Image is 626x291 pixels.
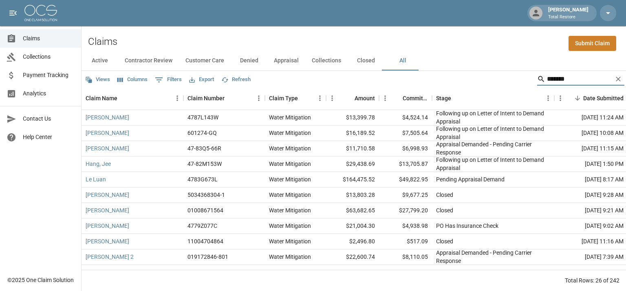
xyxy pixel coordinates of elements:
span: Analytics [23,89,75,98]
div: 4779Z077C [187,222,217,230]
div: $9,677.25 [379,187,432,203]
div: 11004704864 [187,237,223,245]
button: Customer Care [179,51,231,71]
span: Claims [23,34,75,43]
div: Amount [355,87,375,110]
div: Claim Type [269,87,298,110]
div: Appraisal Demanded - Pending Carrier Response [436,140,550,157]
div: Water Mitigation [269,129,311,137]
div: Search [537,73,624,87]
button: Active [82,51,118,71]
a: [PERSON_NAME] [86,237,129,245]
div: 7008500440-1 [187,268,225,276]
a: [PERSON_NAME] [86,129,129,137]
button: Menu [326,92,338,104]
div: Stage [436,87,451,110]
div: Water Mitigation [269,160,311,168]
button: Contractor Review [118,51,179,71]
p: Total Restore [548,14,589,21]
div: Claim Number [187,87,225,110]
div: $63,682.65 [326,203,379,218]
button: Sort [572,93,583,104]
div: $4,524.14 [379,110,432,126]
button: Denied [231,51,267,71]
button: Menu [171,92,183,104]
div: Water Mitigation [269,237,311,245]
span: Payment Tracking [23,71,75,79]
div: 5034368304-1 [187,191,225,199]
button: Menu [314,92,326,104]
div: [PERSON_NAME] [545,6,592,20]
button: Export [187,73,216,86]
div: $27,799.20 [379,203,432,218]
button: Sort [225,93,236,104]
div: Claim Name [86,87,117,110]
button: Views [83,73,112,86]
button: Closed [348,51,384,71]
div: Date Submitted [583,87,624,110]
div: 4787L143W [187,113,218,121]
span: Collections [23,53,75,61]
button: Sort [343,93,355,104]
div: dynamic tabs [82,51,626,71]
button: Sort [298,93,309,104]
div: $2,496.80 [326,234,379,249]
button: Select columns [115,73,150,86]
div: 47-82M153W [187,160,222,168]
button: Clear [612,73,624,85]
button: Menu [542,92,554,104]
div: $16,189.52 [326,126,379,141]
div: $13,399.78 [326,110,379,126]
div: 4783G673L [187,175,218,183]
div: $22,600.74 [326,249,379,265]
div: $29,438.69 [326,157,379,172]
a: [PERSON_NAME] [86,144,129,152]
div: $11,710.58 [326,141,379,157]
div: Stage [432,87,554,110]
div: Water Mitigation [269,175,311,183]
button: open drawer [5,5,21,21]
div: Pending Appraisal Demand [436,175,505,183]
button: Sort [117,93,129,104]
div: Committed Amount [403,87,428,110]
div: Water Mitigation [269,222,311,230]
button: Sort [391,93,403,104]
div: $21,004.30 [326,218,379,234]
div: Amount [326,87,379,110]
button: All [384,51,421,71]
div: Water Mitigation [269,113,311,121]
span: Contact Us [23,115,75,123]
a: [PERSON_NAME] [86,206,129,214]
button: Collections [305,51,348,71]
div: Water Mitigation [269,206,311,214]
div: Committed Amount [379,87,432,110]
a: [PERSON_NAME] [86,191,129,199]
div: $8,110.05 [379,249,432,265]
div: Following up on Letter of Intent to Demand Appraisal [436,109,550,126]
div: Water Mitigation [269,191,311,199]
h2: Claims [88,36,117,48]
div: Water Mitigation [269,144,311,152]
button: Menu [379,92,391,104]
div: Closed [436,268,453,276]
div: Following up on Letter of Intent to Demand Appraisal [436,156,550,172]
div: $0.00 [379,265,432,280]
button: Menu [554,92,566,104]
div: Water Mitigation [269,253,311,261]
div: $517.09 [379,234,432,249]
div: 47-83Q5-66R [187,144,221,152]
button: Refresh [219,73,253,86]
div: $6,998.93 [379,141,432,157]
button: Menu [253,92,265,104]
div: Claim Number [183,87,265,110]
div: © 2025 One Claim Solution [7,276,74,284]
img: ocs-logo-white-transparent.png [24,5,57,21]
button: Sort [451,93,463,104]
div: Closed [436,191,453,199]
div: Claim Type [265,87,326,110]
div: Closed [436,206,453,214]
span: Help Center [23,133,75,141]
div: Appraisal Demanded - Pending Carrier Response [436,249,550,265]
div: PO Has Insurance Check [436,222,498,230]
div: Water Mitigation [269,268,311,276]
